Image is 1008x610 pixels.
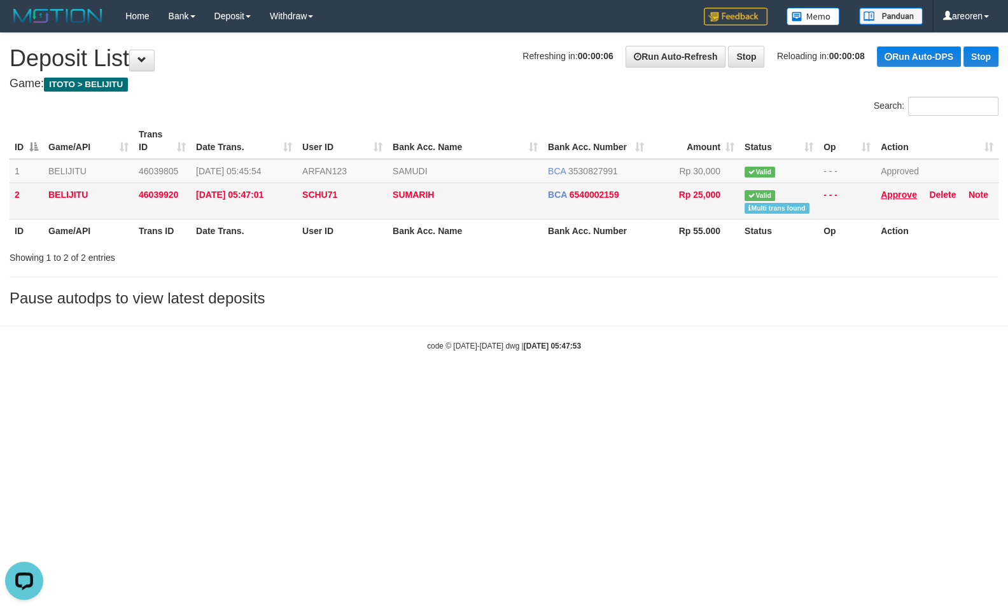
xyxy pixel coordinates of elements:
[787,8,840,25] img: Button%20Memo.svg
[649,219,739,242] th: Rp 55.000
[679,190,720,200] span: Rp 25,000
[134,219,191,242] th: Trans ID
[5,5,43,43] button: Open LiveChat chat widget
[818,159,876,183] td: - - -
[548,166,566,176] span: BCA
[388,123,543,159] th: Bank Acc. Name: activate to sort column ascending
[427,342,581,350] small: code © [DATE]-[DATE] dwg |
[196,190,263,200] span: [DATE] 05:47:01
[10,290,998,307] h3: Pause autodps to view latest deposits
[10,6,106,25] img: MOTION_logo.png
[745,203,809,214] span: Multiple matching transaction found in bank
[649,123,739,159] th: Amount: activate to sort column ascending
[745,167,775,177] span: Valid transaction
[297,219,388,242] th: User ID
[578,51,613,61] strong: 00:00:06
[876,159,998,183] td: Approved
[908,97,998,116] input: Search:
[548,190,567,200] span: BCA
[739,123,818,159] th: Status: activate to sort column ascending
[43,219,134,242] th: Game/API
[139,190,178,200] span: 46039920
[302,166,347,176] span: ARFAN123
[10,78,998,90] h4: Game:
[388,219,543,242] th: Bank Acc. Name
[829,51,865,61] strong: 00:00:08
[818,123,876,159] th: Op: activate to sort column ascending
[10,46,998,71] h1: Deposit List
[859,8,923,25] img: panduan.png
[963,46,998,67] a: Stop
[929,190,956,200] a: Delete
[393,190,434,200] a: SUMARIH
[196,166,261,176] span: [DATE] 05:45:54
[543,123,649,159] th: Bank Acc. Number: activate to sort column ascending
[302,190,337,200] span: SCHU71
[191,219,297,242] th: Date Trans.
[10,183,43,219] td: 2
[745,190,775,201] span: Valid transaction
[522,51,613,61] span: Refreshing in:
[10,159,43,183] td: 1
[568,166,618,176] span: Copy 3530827991 to clipboard
[43,159,134,183] td: BELIJITU
[43,123,134,159] th: Game/API: activate to sort column ascending
[777,51,865,61] span: Reloading in:
[876,219,998,242] th: Action
[10,123,43,159] th: ID: activate to sort column descending
[704,8,767,25] img: Feedback.jpg
[134,123,191,159] th: Trans ID: activate to sort column ascending
[877,46,961,67] a: Run Auto-DPS
[728,46,764,67] a: Stop
[739,219,818,242] th: Status
[818,219,876,242] th: Op
[10,246,410,264] div: Showing 1 to 2 of 2 entries
[874,97,998,116] label: Search:
[524,342,581,350] strong: [DATE] 05:47:53
[881,190,917,200] a: Approve
[626,46,725,67] a: Run Auto-Refresh
[139,166,178,176] span: 46039805
[297,123,388,159] th: User ID: activate to sort column ascending
[679,166,720,176] span: Rp 30,000
[543,219,649,242] th: Bank Acc. Number
[10,219,43,242] th: ID
[570,190,619,200] span: Copy 6540002159 to clipboard
[818,183,876,219] td: - - -
[191,123,297,159] th: Date Trans.: activate to sort column ascending
[876,123,998,159] th: Action: activate to sort column ascending
[44,78,128,92] span: ITOTO > BELIJITU
[969,190,988,200] a: Note
[393,166,427,176] a: SAMUDI
[43,183,134,219] td: BELIJITU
